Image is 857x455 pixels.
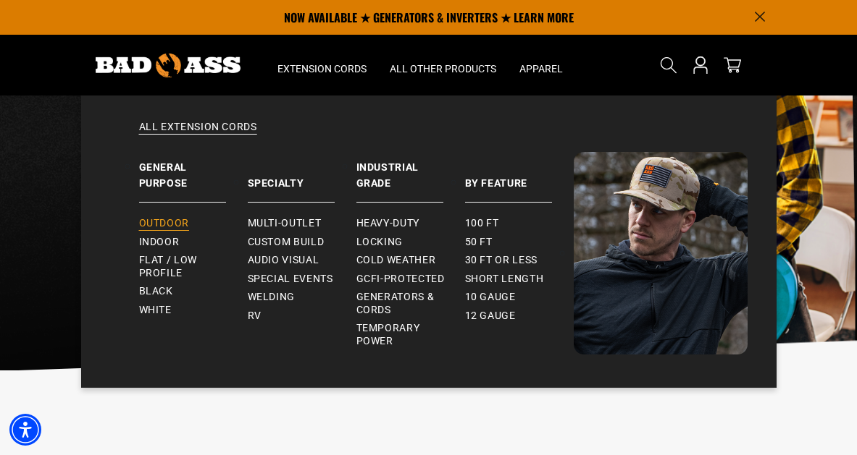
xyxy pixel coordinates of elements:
[356,233,465,252] a: Locking
[657,54,680,77] summary: Search
[248,273,333,286] span: Special Events
[356,236,403,249] span: Locking
[248,310,262,323] span: RV
[248,152,356,203] a: Specialty
[465,307,574,326] a: 12 gauge
[378,35,508,95] summary: All Other Products
[574,152,748,354] img: Bad Ass Extension Cords
[248,270,356,289] a: Special Events
[356,251,465,270] a: Cold Weather
[465,288,574,307] a: 10 gauge
[139,152,248,203] a: General Purpose
[9,414,41,446] div: Accessibility Menu
[139,301,248,320] a: White
[139,254,236,279] span: Flat / Low Profile
[96,54,241,77] img: Bad Ass Extension Cords
[721,56,744,74] a: cart
[465,291,516,304] span: 10 gauge
[356,288,465,319] a: Generators & Cords
[110,120,748,152] a: All Extension Cords
[248,217,322,230] span: Multi-Outlet
[465,310,516,323] span: 12 gauge
[465,273,544,286] span: Short Length
[356,319,465,350] a: Temporary Power
[248,288,356,307] a: Welding
[248,254,319,267] span: Audio Visual
[356,291,453,316] span: Generators & Cords
[356,270,465,289] a: GCFI-Protected
[508,35,574,95] summary: Apparel
[356,152,465,203] a: Industrial Grade
[248,236,325,249] span: Custom Build
[248,251,356,270] a: Audio Visual
[356,322,453,347] span: Temporary Power
[356,214,465,233] a: Heavy-Duty
[356,273,445,286] span: GCFI-Protected
[139,233,248,252] a: Indoor
[465,152,574,203] a: By Feature
[277,62,367,75] span: Extension Cords
[465,236,493,249] span: 50 ft
[465,251,574,270] a: 30 ft or less
[248,307,356,326] a: RV
[139,217,189,230] span: Outdoor
[139,285,173,298] span: Black
[139,236,180,249] span: Indoor
[139,251,248,282] a: Flat / Low Profile
[248,214,356,233] a: Multi-Outlet
[465,270,574,289] a: Short Length
[519,62,563,75] span: Apparel
[465,217,499,230] span: 100 ft
[139,282,248,301] a: Black
[356,217,419,230] span: Heavy-Duty
[465,233,574,252] a: 50 ft
[139,304,172,317] span: White
[465,214,574,233] a: 100 ft
[689,35,712,95] a: Open this option
[390,62,496,75] span: All Other Products
[266,35,378,95] summary: Extension Cords
[356,254,436,267] span: Cold Weather
[248,291,295,304] span: Welding
[139,214,248,233] a: Outdoor
[465,254,538,267] span: 30 ft or less
[248,233,356,252] a: Custom Build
